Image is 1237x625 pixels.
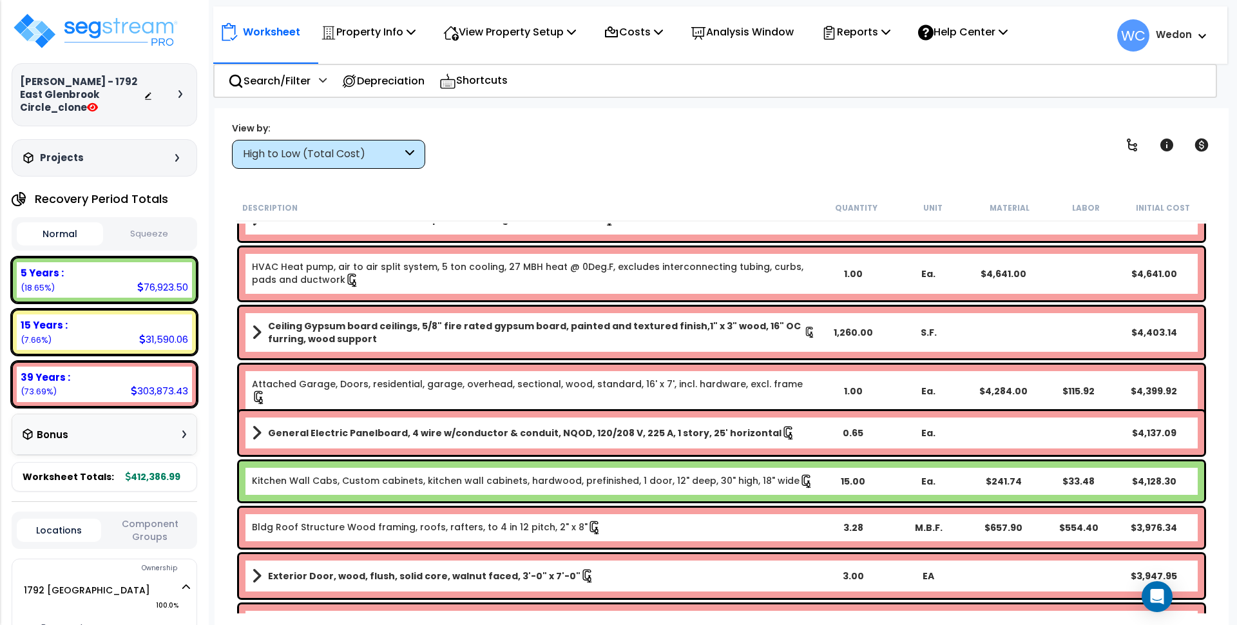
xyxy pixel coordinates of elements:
[691,23,794,41] p: Analysis Window
[816,475,891,488] div: 15.00
[891,326,966,339] div: S.F.
[1041,521,1117,534] div: $554.40
[24,584,150,597] a: 1792 [GEOGRAPHIC_DATA] 100.0%
[1041,475,1117,488] div: $33.48
[12,12,179,50] img: logo_pro_r.png
[835,203,877,213] small: Quantity
[17,222,103,245] button: Normal
[126,470,180,483] b: 412,386.99
[232,122,425,135] div: View by:
[1117,521,1192,534] div: $3,976.34
[604,23,663,41] p: Costs
[816,326,891,339] div: 1,260.00
[334,66,432,96] div: Depreciation
[252,320,816,345] a: Assembly Title
[966,267,1041,280] div: $4,641.00
[816,427,891,439] div: 0.65
[1117,570,1192,582] div: $3,947.95
[816,521,891,534] div: 3.28
[228,72,311,90] p: Search/Filter
[21,318,68,332] b: 15 Years :
[1117,475,1192,488] div: $4,128.30
[1117,385,1192,398] div: $4,399.92
[23,470,114,483] span: Worksheet Totals:
[268,570,580,582] b: Exterior Door, wood, flush, solid core, walnut faced, 3'-0" x 7'-0"
[252,567,816,585] a: Assembly Title
[1117,326,1192,339] div: $4,403.14
[38,561,197,576] div: Ownership
[966,385,1041,398] div: $4,284.00
[137,280,188,294] div: 76,923.50
[252,210,816,228] a: Assembly Title
[21,334,52,345] small: 7.660295005911801%
[268,320,804,345] b: Ceiling Gypsum board ceilings, 5/8" fire rated gypsum board, painted and textured finish,1" x 3" ...
[243,147,402,162] div: High to Low (Total Cost)
[242,203,298,213] small: Description
[439,72,508,90] p: Shortcuts
[37,430,68,441] h3: Bonus
[816,385,891,398] div: 1.00
[443,23,576,41] p: View Property Setup
[1117,19,1149,52] span: WC
[816,267,891,280] div: 1.00
[918,23,1008,41] p: Help Center
[1117,213,1192,226] div: $4,672.98
[268,427,782,439] b: General Electric Panelboard, 4 wire w/conductor & conduit, NQOD, 120/208 V, 225 A, 1 story, 25' h...
[1142,581,1173,612] div: Open Intercom Messenger
[243,23,300,41] p: Worksheet
[1117,427,1192,439] div: $4,137.09
[252,521,602,535] a: Individual Item
[821,23,890,41] p: Reports
[891,427,966,439] div: Ea.
[891,475,966,488] div: Ea.
[966,475,1041,488] div: $241.74
[21,386,57,397] small: 73.68647347483004%
[40,151,84,164] h3: Projects
[891,267,966,280] div: Ea.
[156,598,190,613] span: 100.0%
[1156,28,1192,41] b: Wedon
[990,203,1030,213] small: Material
[923,203,943,213] small: Unit
[341,72,425,90] p: Depreciation
[106,223,193,245] button: Squeeze
[891,570,966,582] div: EA
[891,385,966,398] div: Ea.
[252,260,816,287] a: Individual Item
[252,474,814,488] a: Individual Item
[35,193,168,206] h4: Recovery Period Totals
[1072,203,1100,213] small: Labor
[21,370,70,384] b: 39 Years :
[891,213,966,226] div: Set
[816,213,891,226] div: 5.00
[131,384,188,398] div: 303,873.43
[252,424,816,442] a: Assembly Title
[966,521,1041,534] div: $657.90
[21,282,55,293] small: 18.65323151925816%
[108,517,192,544] button: Component Groups
[891,521,966,534] div: M.B.F.
[1041,385,1117,398] div: $115.92
[252,378,816,405] a: Individual Item
[816,570,891,582] div: 3.00
[1117,267,1192,280] div: $4,641.00
[432,65,515,97] div: Shortcuts
[268,213,600,226] b: Closet Door, Interior closet door, painted, sliding, birch, 6'-0" x 6'-8"
[321,23,416,41] p: Property Info
[17,519,101,542] button: Locations
[21,266,64,280] b: 5 Years :
[20,75,144,114] h3: [PERSON_NAME] - 1792 East Glenbrook Circle_clone
[1136,203,1190,213] small: Initial Cost
[139,332,188,346] div: 31,590.06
